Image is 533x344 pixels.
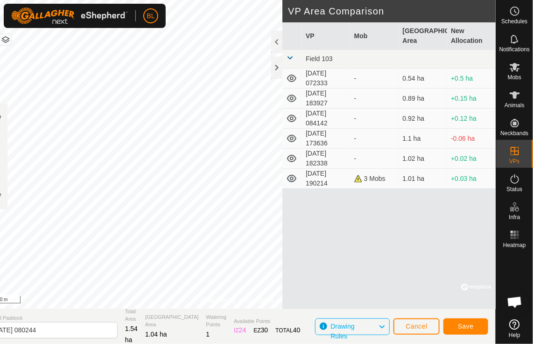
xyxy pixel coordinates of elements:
th: New Allocation [447,22,496,50]
span: 40 [293,326,301,334]
td: [DATE] 182338 [302,149,351,169]
span: Status [506,186,522,192]
span: [GEOGRAPHIC_DATA] Area [145,313,199,329]
div: - [354,134,395,144]
td: 1.1 ha [399,129,448,149]
td: 1.01 ha [399,169,448,189]
div: IZ [234,325,246,335]
span: Drawing Rules [330,323,354,340]
span: BL [147,11,154,21]
span: Total Area [125,308,138,323]
div: - [354,114,395,124]
td: 0.92 ha [399,109,448,129]
span: 1 [206,330,210,338]
td: [DATE] 183927 [302,89,351,109]
span: Schedules [501,19,527,24]
td: [DATE] 072333 [302,69,351,89]
td: 1.02 ha [399,149,448,169]
div: - [354,94,395,103]
div: TOTAL [275,325,300,335]
span: Field 103 [306,55,333,62]
span: VPs [509,158,519,164]
th: Mob [351,22,399,50]
span: Watering Points [206,313,227,329]
span: Cancel [406,323,428,330]
td: [DATE] 084142 [302,109,351,129]
span: Animals [505,103,525,108]
td: 0.54 ha [399,69,448,89]
span: 24 [239,326,246,334]
td: -0.06 ha [447,129,496,149]
span: Save [458,323,474,330]
button: Save [443,318,488,335]
a: Privacy Policy [201,296,236,305]
button: Cancel [393,318,440,335]
div: 3 Mobs [354,174,395,184]
span: 1.04 ha [145,330,167,338]
td: [DATE] 190214 [302,169,351,189]
td: +0.5 ha [447,69,496,89]
td: +0.15 ha [447,89,496,109]
h2: VP Area Comparison [288,6,496,17]
span: Available Points [234,317,300,325]
span: Help [509,332,520,338]
th: [GEOGRAPHIC_DATA] Area [399,22,448,50]
span: 30 [261,326,268,334]
td: +0.03 ha [447,169,496,189]
th: VP [302,22,351,50]
span: Mobs [508,75,521,80]
span: Notifications [499,47,530,52]
span: 1.54 ha [125,325,138,344]
img: Gallagher Logo [11,7,128,24]
span: Neckbands [500,131,528,136]
div: Open chat [501,288,529,316]
div: EZ [253,325,268,335]
div: - [354,74,395,83]
td: +0.02 ha [447,149,496,169]
span: Infra [509,214,520,220]
td: [DATE] 173636 [302,129,351,149]
a: Help [496,316,533,342]
div: - [354,154,395,164]
a: Contact Us [247,296,274,305]
td: 0.89 ha [399,89,448,109]
span: Heatmap [503,242,526,248]
td: +0.12 ha [447,109,496,129]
